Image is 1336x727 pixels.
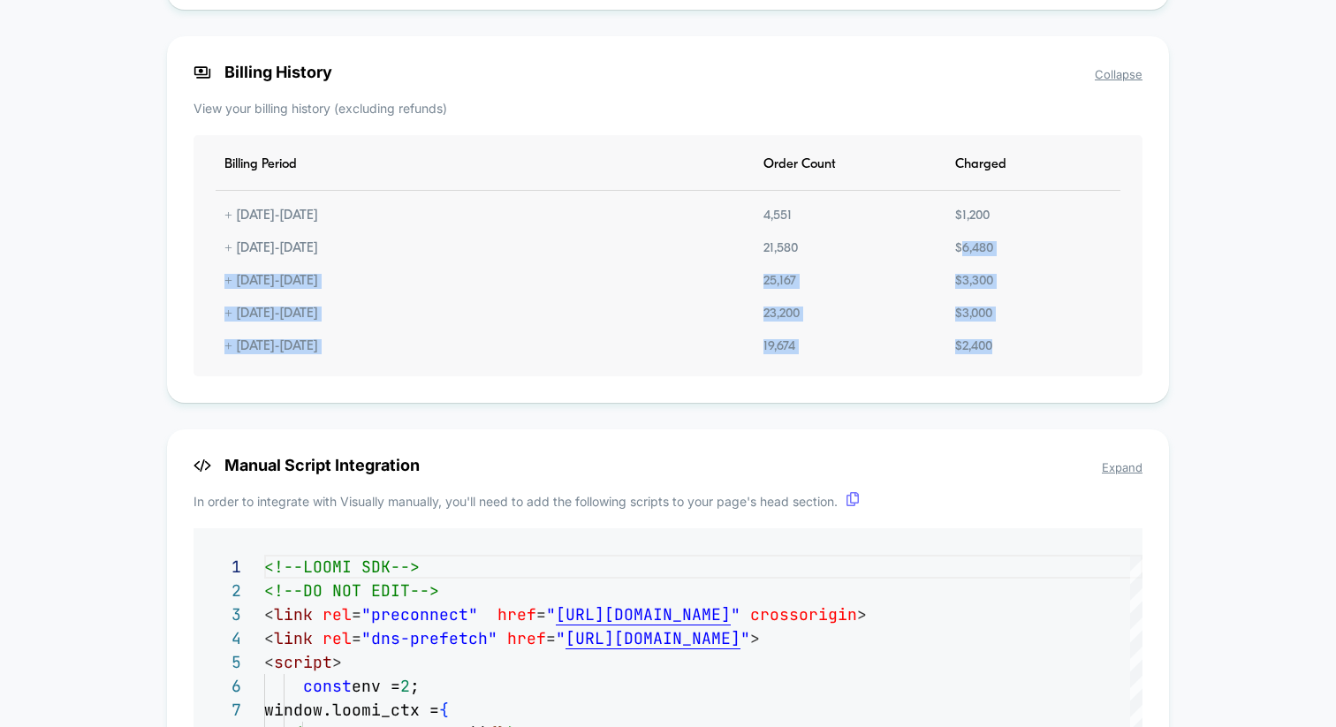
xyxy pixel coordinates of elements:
[946,274,1002,289] div: $ 3,300
[755,274,805,289] div: 25,167
[755,307,808,322] div: 23,200
[194,99,1142,117] p: View your billing history (excluding refunds)
[216,157,306,172] div: Billing Period
[1095,67,1142,81] span: Collapse
[946,339,1001,354] div: $ 2,400
[755,241,807,256] div: 21,580
[216,241,327,256] div: + [DATE] - [DATE]
[946,157,1015,172] div: Charged
[946,307,1001,322] div: $ 3,000
[216,339,327,354] div: + [DATE] - [DATE]
[194,63,1142,81] span: Billing History
[946,241,1002,256] div: $ 6,480
[194,492,1142,511] p: In order to integrate with Visually manually, you'll need to add the following scripts to your pa...
[755,339,804,354] div: 19,674
[216,274,327,289] div: + [DATE] - [DATE]
[946,208,998,223] div: $ 1,200
[216,307,327,322] div: + [DATE] - [DATE]
[755,157,845,172] div: Order Count
[216,208,327,223] div: + [DATE] - [DATE]
[1102,460,1142,474] span: Expand
[755,208,801,223] div: 4,551
[194,456,1142,474] span: Manual Script Integration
